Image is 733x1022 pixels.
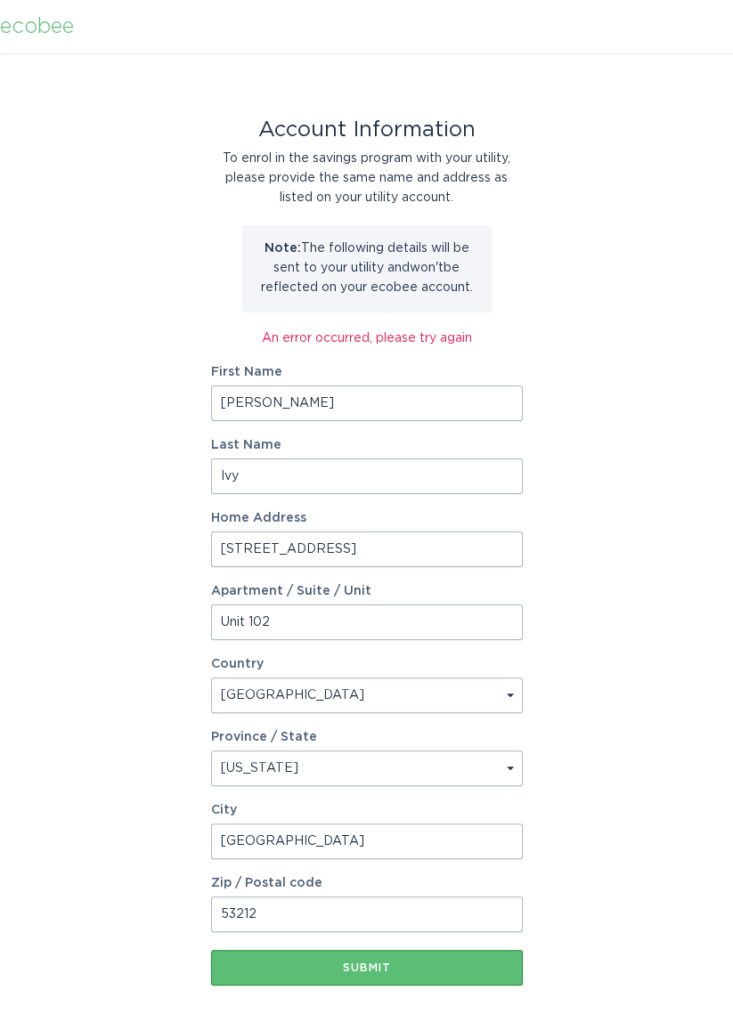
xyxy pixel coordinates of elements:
[211,328,523,348] div: An error occurred, please try again
[211,366,523,378] label: First Name
[211,120,523,140] div: Account Information
[211,149,523,207] div: To enrol in the savings program with your utility, please provide the same name and address as li...
[211,439,523,451] label: Last Name
[211,804,523,816] label: City
[211,731,317,743] label: Province / State
[211,877,523,889] label: Zip / Postal code
[211,512,523,524] label: Home Address
[211,950,523,985] button: Submit
[220,962,514,973] div: Submit
[256,239,478,297] p: The following details will be sent to your utility and won't be reflected on your ecobee account.
[211,658,264,670] label: Country
[265,242,301,255] strong: Note:
[211,585,523,597] label: Apartment / Suite / Unit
